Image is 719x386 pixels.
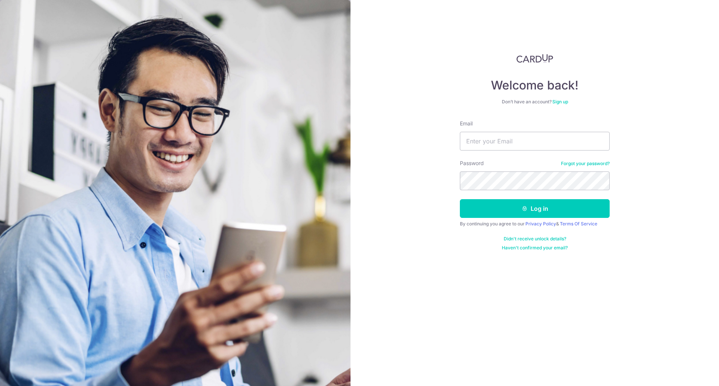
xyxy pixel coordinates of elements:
label: Password [460,159,484,167]
a: Forgot your password? [561,161,610,167]
div: By continuing you agree to our & [460,221,610,227]
a: Didn't receive unlock details? [504,236,566,242]
input: Enter your Email [460,132,610,151]
label: Email [460,120,473,127]
button: Log in [460,199,610,218]
img: CardUp Logo [516,54,553,63]
div: Don’t have an account? [460,99,610,105]
a: Haven't confirmed your email? [502,245,568,251]
a: Sign up [552,99,568,104]
a: Privacy Policy [525,221,556,227]
a: Terms Of Service [560,221,597,227]
h4: Welcome back! [460,78,610,93]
